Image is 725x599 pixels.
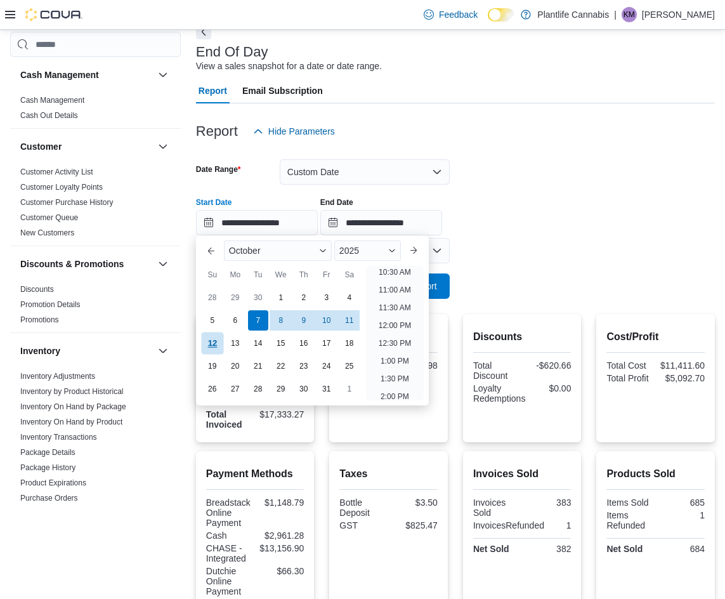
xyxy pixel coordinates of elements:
[606,329,705,345] h2: Cost/Profit
[432,246,442,256] button: Open list of options
[10,93,181,128] div: Cash Management
[20,345,153,357] button: Inventory
[258,530,304,541] div: $2,961.28
[614,7,617,22] p: |
[248,265,268,285] div: Tu
[374,318,416,333] li: 12:00 PM
[374,265,416,280] li: 10:30 AM
[20,198,114,207] a: Customer Purchase History
[20,494,78,503] a: Purchase Orders
[606,544,643,554] strong: Net Sold
[376,353,414,369] li: 1:00 PM
[20,69,153,81] button: Cash Management
[374,336,416,351] li: 12:30 PM
[317,310,337,331] div: day-10
[391,520,438,530] div: $825.47
[10,282,181,332] div: Discounts & Promotions
[294,310,314,331] div: day-9
[271,287,291,308] div: day-1
[606,360,653,371] div: Total Cost
[366,266,424,400] ul: Time
[20,402,126,412] span: Inventory On Hand by Package
[339,466,438,482] h2: Taxes
[339,246,359,256] span: 2025
[155,67,171,82] button: Cash Management
[20,284,54,294] span: Discounts
[206,566,252,596] div: Dutchie Online Payment
[20,447,75,457] span: Package Details
[339,356,360,376] div: day-25
[20,448,75,457] a: Package Details
[20,433,97,442] a: Inventory Transactions
[525,544,571,554] div: 382
[202,379,223,399] div: day-26
[155,256,171,272] button: Discounts & Promotions
[20,111,78,120] a: Cash Out Details
[196,60,382,73] div: View a sales snapshot for a date or date range.
[25,8,82,21] img: Cova
[374,282,416,298] li: 11:00 AM
[248,119,340,144] button: Hide Parameters
[248,356,268,376] div: day-21
[294,356,314,376] div: day-23
[374,300,416,315] li: 11:30 AM
[258,566,304,576] div: $66.30
[258,409,304,419] div: $17,333.27
[20,258,153,270] button: Discounts & Promotions
[225,333,245,353] div: day-13
[606,466,705,482] h2: Products Sold
[473,544,509,554] strong: Net Sold
[20,168,93,176] a: Customer Activity List
[20,387,124,396] a: Inventory by Product Historical
[201,286,361,400] div: October, 2025
[20,167,93,177] span: Customer Activity List
[658,497,705,508] div: 685
[20,258,124,270] h3: Discounts & Promotions
[658,544,705,554] div: 684
[317,287,337,308] div: day-3
[294,287,314,308] div: day-2
[339,379,360,399] div: day-1
[20,493,78,503] span: Purchase Orders
[339,265,360,285] div: Sa
[376,389,414,404] li: 2:00 PM
[196,164,241,174] label: Date Range
[339,497,386,518] div: Bottle Deposit
[271,310,291,331] div: day-8
[20,315,59,325] span: Promotions
[225,356,245,376] div: day-20
[376,371,414,386] li: 1:30 PM
[339,333,360,353] div: day-18
[258,497,304,508] div: $1,148.79
[20,478,86,487] a: Product Expirations
[224,240,332,261] div: Button. Open the month selector. October is currently selected.
[225,379,245,399] div: day-27
[199,78,227,103] span: Report
[20,300,81,309] a: Promotion Details
[271,265,291,285] div: We
[403,240,424,261] button: Next month
[155,139,171,154] button: Customer
[20,299,81,310] span: Promotion Details
[339,310,360,331] div: day-11
[537,7,609,22] p: Plantlife Cannabis
[20,213,78,222] a: Customer Queue
[339,520,386,530] div: GST
[317,333,337,353] div: day-17
[419,2,483,27] a: Feedback
[242,78,323,103] span: Email Subscription
[20,417,122,427] span: Inventory On Hand by Product
[206,466,304,482] h2: Payment Methods
[196,197,232,207] label: Start Date
[202,287,223,308] div: day-28
[20,372,95,381] a: Inventory Adjustments
[624,7,635,22] span: KM
[473,360,519,381] div: Total Discount
[606,497,653,508] div: Items Sold
[271,379,291,399] div: day-29
[20,345,60,357] h3: Inventory
[20,463,75,473] span: Package History
[20,140,62,153] h3: Customer
[20,463,75,472] a: Package History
